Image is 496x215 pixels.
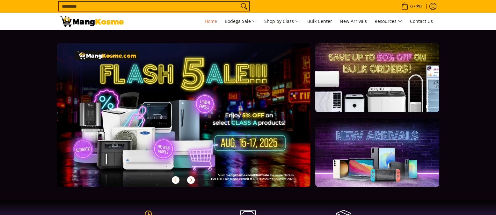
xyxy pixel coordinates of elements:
a: Shop by Class [261,13,303,30]
span: Resources [375,17,402,25]
span: 0 [409,4,414,9]
nav: Main Menu [130,13,436,30]
a: Contact Us [407,13,436,30]
span: Bodega Sale [225,17,257,25]
span: Contact Us [410,18,433,24]
img: Mang Kosme: Your Home Appliances Warehouse Sale Partner! [60,16,124,27]
span: Bulk Center [307,18,332,24]
span: New Arrivals [340,18,367,24]
a: Bulk Center [304,13,335,30]
span: • [399,3,424,10]
a: Home [201,13,220,30]
span: Home [205,18,217,24]
button: Search [239,2,249,11]
span: Shop by Class [264,17,300,25]
button: Previous [169,173,183,187]
a: Resources [371,13,405,30]
a: New Arrivals [337,13,370,30]
a: More [57,43,331,197]
a: Bodega Sale [222,13,260,30]
button: Next [184,173,198,187]
span: ₱0 [415,4,423,9]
